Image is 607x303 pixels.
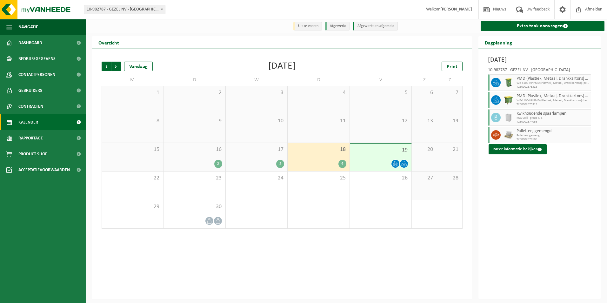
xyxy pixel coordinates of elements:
td: D [288,74,350,86]
span: Rapportage [18,130,43,146]
span: 27 [415,175,434,182]
span: 11 [291,118,346,125]
span: Palletten, gemengd [517,129,590,134]
span: WB-1100-HP PMD (Plastiek, Metaal, Drankkartons) (bedrijven) [517,81,590,85]
td: W [226,74,288,86]
span: 13 [415,118,434,125]
h2: Overzicht [92,36,125,49]
span: 25 [291,175,346,182]
span: 2 [167,89,222,96]
span: 3 [229,89,284,96]
span: 7 [440,89,459,96]
span: 19 [353,147,408,154]
span: KGA Colli - group ATS [517,116,590,120]
td: Z [412,74,437,86]
span: 22 [105,175,160,182]
span: Acceptatievoorwaarden [18,162,70,178]
span: Bedrijfsgegevens [18,51,56,67]
span: Gebruikers [18,83,42,98]
span: 21 [440,146,459,153]
li: Uit te voeren [293,22,322,30]
span: 9 [167,118,222,125]
span: 10 [229,118,284,125]
span: Product Shop [18,146,47,162]
span: Palletten, gemengd [517,134,590,138]
img: LP-PA-00000-WDN-11 [504,130,513,140]
h3: [DATE] [488,55,591,65]
span: 30 [167,203,222,210]
span: Contactpersonen [18,67,55,83]
td: D [163,74,225,86]
span: 24 [229,175,284,182]
span: 14 [440,118,459,125]
h2: Dagplanning [478,36,518,49]
span: 23 [167,175,222,182]
button: Meer informatie bekijken [489,144,547,154]
img: WB-1100-HPE-GN-50 [504,95,513,105]
div: Vandaag [124,62,153,71]
li: Afgewerkt [325,22,350,30]
span: 20 [415,146,434,153]
span: T250002675315 [517,103,590,106]
span: 18 [291,146,346,153]
span: WB-1100-HP PMD (Plastiek, Metaal, Drankkartons) (bedrijven) [517,99,590,103]
span: 8 [105,118,160,125]
span: 4 [291,89,346,96]
span: Print [447,64,457,69]
div: 2 [276,160,284,168]
span: 1 [105,89,160,96]
span: 29 [105,203,160,210]
div: [DATE] [268,62,296,71]
div: 4 [338,160,346,168]
span: Contracten [18,98,43,114]
span: 15 [105,146,160,153]
span: T250002674065 [517,120,590,124]
span: 5 [353,89,408,96]
span: Kwikhoudende spaarlampen [517,111,590,116]
span: PMD (Plastiek, Metaal, Drankkartons) (bedrijven) [517,76,590,81]
a: Extra taak aanvragen [481,21,605,31]
span: Volgende [111,62,121,71]
span: Dashboard [18,35,42,51]
span: 28 [440,175,459,182]
img: IC-CB-CU [504,113,513,122]
div: 2 [214,160,222,168]
strong: [PERSON_NAME] [440,7,472,12]
div: 10-982787 - GEZEL NV - [GEOGRAPHIC_DATA] [488,68,591,74]
a: Print [442,62,463,71]
td: Z [437,74,463,86]
td: V [350,74,412,86]
span: T250002678106 [517,138,590,141]
span: 17 [229,146,284,153]
span: Kalender [18,114,38,130]
span: 10-982787 - GEZEL NV - BUGGENHOUT [84,5,165,14]
span: PMD (Plastiek, Metaal, Drankkartons) (bedrijven) [517,94,590,99]
span: Navigatie [18,19,38,35]
td: M [102,74,163,86]
span: 6 [415,89,434,96]
span: 16 [167,146,222,153]
span: 26 [353,175,408,182]
span: 12 [353,118,408,125]
span: T250002675315 [517,85,590,89]
img: WB-0240-HPE-GN-50 [504,78,513,87]
span: Vorige [102,62,111,71]
li: Afgewerkt en afgemeld [353,22,398,30]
